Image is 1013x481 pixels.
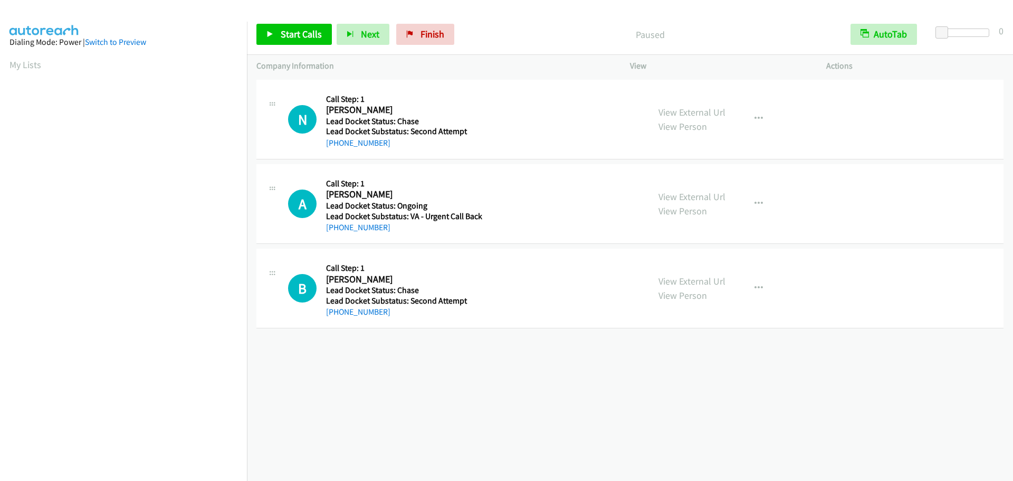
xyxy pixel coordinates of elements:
[326,222,390,232] a: [PHONE_NUMBER]
[281,28,322,40] span: Start Calls
[999,24,1004,38] div: 0
[288,105,317,134] h1: N
[9,36,237,49] div: Dialing Mode: Power |
[326,104,480,116] h2: [PERSON_NAME]
[326,273,480,286] h2: [PERSON_NAME]
[326,94,480,105] h5: Call Step: 1
[288,105,317,134] div: The call is yet to be attempted
[326,296,480,306] h5: Lead Docket Substatus: Second Attempt
[361,28,379,40] span: Next
[658,275,725,287] a: View External Url
[326,285,480,296] h5: Lead Docket Status: Chase
[288,190,317,218] div: The call is yet to be attempted
[469,27,832,42] p: Paused
[826,60,1004,72] p: Actions
[9,59,41,71] a: My Lists
[850,24,917,45] button: AutoTab
[326,211,482,222] h5: Lead Docket Substatus: VA - Urgent Call Back
[288,274,317,303] div: The call is yet to be attempted
[421,28,444,40] span: Finish
[337,24,389,45] button: Next
[941,29,989,37] div: Delay between calls (in seconds)
[326,307,390,317] a: [PHONE_NUMBER]
[288,274,317,303] h1: B
[658,289,707,301] a: View Person
[630,60,807,72] p: View
[256,60,611,72] p: Company Information
[658,120,707,133] a: View Person
[288,190,317,218] h1: A
[326,138,390,148] a: [PHONE_NUMBER]
[658,191,725,203] a: View External Url
[658,205,707,217] a: View Person
[326,263,480,273] h5: Call Step: 1
[326,188,480,201] h2: [PERSON_NAME]
[326,126,480,137] h5: Lead Docket Substatus: Second Attempt
[396,24,454,45] a: Finish
[85,37,146,47] a: Switch to Preview
[256,24,332,45] a: Start Calls
[326,116,480,127] h5: Lead Docket Status: Chase
[326,201,482,211] h5: Lead Docket Status: Ongoing
[326,178,482,189] h5: Call Step: 1
[658,106,725,118] a: View External Url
